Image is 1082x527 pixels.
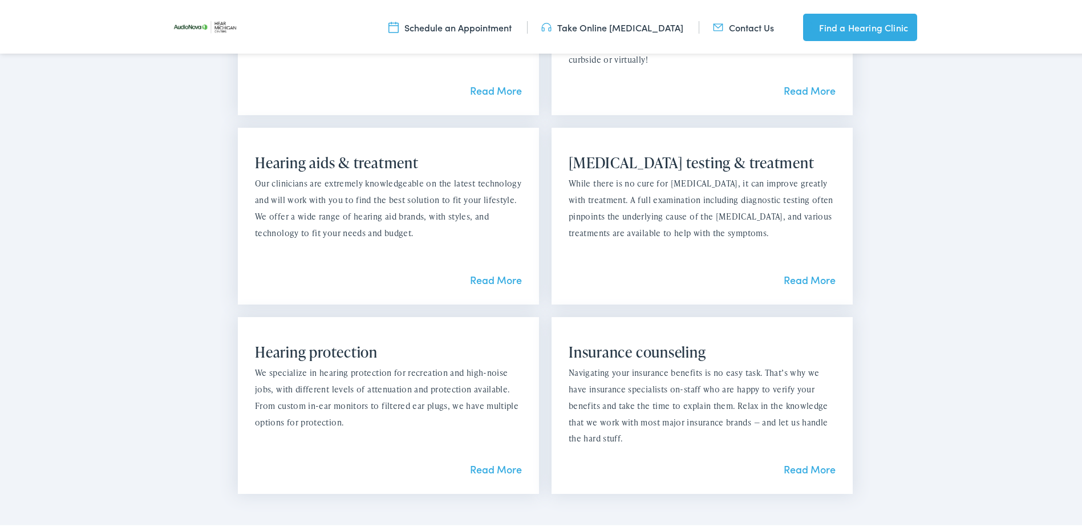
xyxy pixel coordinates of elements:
[713,19,723,31] img: utility icon
[803,18,813,32] img: utility icon
[255,152,522,169] h2: Hearing aids & treatment
[388,19,512,31] a: Schedule an Appointment
[569,341,836,359] h2: Insurance counseling
[569,173,836,239] p: While there is no cure for [MEDICAL_DATA], it can improve greatly with treatment. A full examinat...
[255,363,522,428] p: We specialize in hearing protection for recreation and high-noise jobs, with different levels of ...
[803,11,917,39] a: Find a Hearing Clinic
[470,460,522,474] a: Read More
[569,152,836,169] h2: [MEDICAL_DATA] testing & treatment
[541,19,683,31] a: Take Online [MEDICAL_DATA]
[255,173,522,239] p: Our clinicians are extremely knowledgeable on the latest technology and will work with you to fin...
[784,460,836,474] a: Read More
[470,270,522,285] a: Read More
[470,81,522,95] a: Read More
[255,341,522,359] h2: Hearing protection
[541,19,552,31] img: utility icon
[784,81,836,95] a: Read More
[784,270,836,285] a: Read More
[713,19,774,31] a: Contact Us
[569,363,836,445] p: Navigating your insurance benefits is no easy task. That’s why we have insurance specialists on-s...
[388,19,399,31] img: utility icon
